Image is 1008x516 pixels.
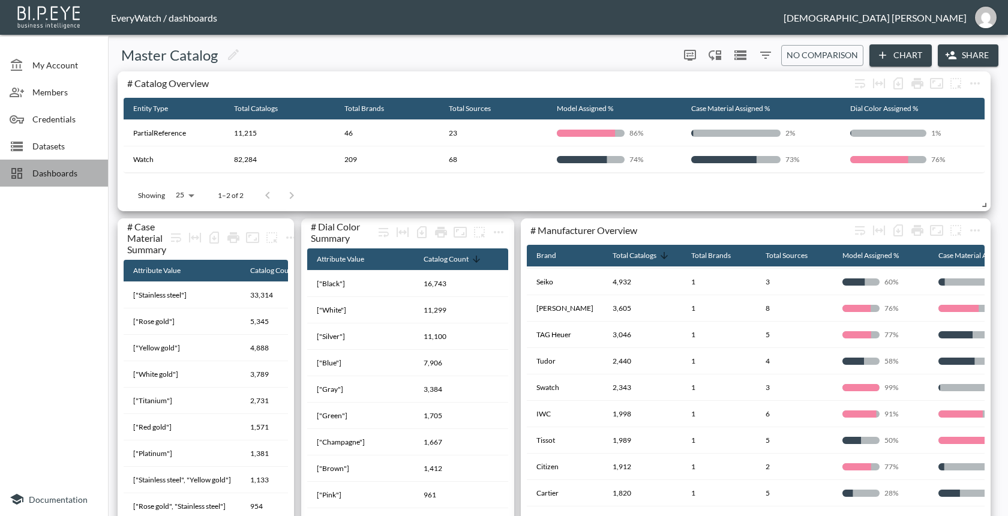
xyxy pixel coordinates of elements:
[414,403,508,429] th: 1,705
[756,348,833,374] th: 4
[185,228,205,247] div: Toggle table layout between fixed and auto (default: auto)
[393,223,412,242] div: Toggle table layout between fixed and auto (default: auto)
[691,248,746,263] span: Total Brands
[603,322,682,348] th: 3,046
[884,382,919,392] p: 99%
[975,7,997,28] img: b0851220ef7519462eebfaf84ab7640e
[680,46,700,65] span: Display settings
[756,401,833,427] th: 6
[884,329,919,340] p: 77%
[414,350,508,376] th: 7,906
[629,154,672,164] p: 74%
[311,221,374,244] div: # Dial Color Summary
[850,74,869,93] div: Wrap text
[946,223,965,235] span: Attach chart to a group
[842,277,919,287] div: 60/100 (60%)
[307,323,414,350] th: ["Silver"]
[557,128,672,138] div: 86/100 (86%)
[335,146,439,173] th: 209
[241,440,320,467] th: 1,381
[527,348,603,374] th: Tudor
[682,322,756,348] th: 1
[869,74,889,93] div: Toggle table layout between fixed and auto (default: auto)
[850,221,869,240] div: Wrap text
[32,113,98,125] span: Credentials
[682,295,756,322] th: 1
[850,101,934,116] span: Dial Color Assigned %
[138,190,165,200] p: Showing
[32,140,98,152] span: Datasets
[884,277,919,287] p: 60%
[449,101,506,116] span: Total Sources
[527,454,603,480] th: Citizen
[691,128,831,138] div: 2/100 (2%)
[241,467,320,493] th: 1,133
[527,480,603,506] th: Cartier
[250,263,295,278] div: Catalog Count
[781,45,863,66] button: No comparison
[682,401,756,427] th: 1
[842,329,919,340] div: 77/100 (77%)
[414,376,508,403] th: 3,384
[124,282,241,308] th: ["Stainless steel"]
[946,221,965,240] button: more
[241,414,320,440] th: 1,571
[530,224,850,236] div: # Manufacturer Overview
[133,263,196,278] span: Attribute Value
[884,461,919,472] p: 77%
[946,76,965,88] span: Attach chart to a group
[124,414,241,440] th: ["Red gold"]
[691,248,731,263] div: Total Brands
[32,86,98,98] span: Members
[10,492,98,506] a: Documentation
[127,77,850,89] div: # Catalog Overview
[470,223,489,242] button: more
[124,335,241,361] th: ["Yellow gold"]
[241,361,320,388] th: 3,789
[317,252,364,266] div: Attribute Value
[414,429,508,455] th: 1,667
[15,3,84,30] img: bipeye-logo
[842,248,899,263] div: Model Assigned %
[869,44,932,67] button: Chart
[967,3,1005,32] button: vishnu@everywatch.com
[241,388,320,414] th: 2,731
[629,128,672,138] p: 86%
[613,248,672,263] span: Total Catalogs
[603,348,682,374] th: 2,440
[889,74,908,93] div: Number of rows selected for download: 2
[243,228,262,247] button: Fullscreen
[170,187,199,203] div: 25
[927,221,946,240] button: Fullscreen
[965,74,985,93] span: Chart settings
[307,455,414,482] th: ["Brown"]
[489,223,508,242] button: more
[281,228,301,247] button: more
[680,46,700,65] button: more
[424,252,469,266] div: Catalog Count
[787,48,858,63] span: No comparison
[527,269,603,295] th: Seiko
[307,271,414,297] th: ["Black"]
[889,221,908,240] div: Number of rows selected for download: 209
[842,382,919,392] div: 99/100 (99%)
[307,403,414,429] th: ["Green"]
[166,228,185,247] div: Wrap text
[946,74,965,93] button: more
[224,120,335,146] th: 11,215
[756,454,833,480] th: 2
[691,154,831,164] div: 73/100 (73%)
[527,427,603,454] th: Tissot
[557,101,613,116] div: Model Assigned %
[489,223,508,242] span: Chart settings
[884,303,919,313] p: 76%
[307,350,414,376] th: ["Blue"]
[414,482,508,508] th: 961
[731,46,750,65] button: Datasets
[127,221,166,255] div: # Case Material Summary
[965,74,985,93] button: more
[869,221,889,240] div: Toggle table layout between fixed and auto (default: auto)
[234,101,293,116] span: Total Catalogs
[927,74,946,93] button: Fullscreen
[603,454,682,480] th: 1,912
